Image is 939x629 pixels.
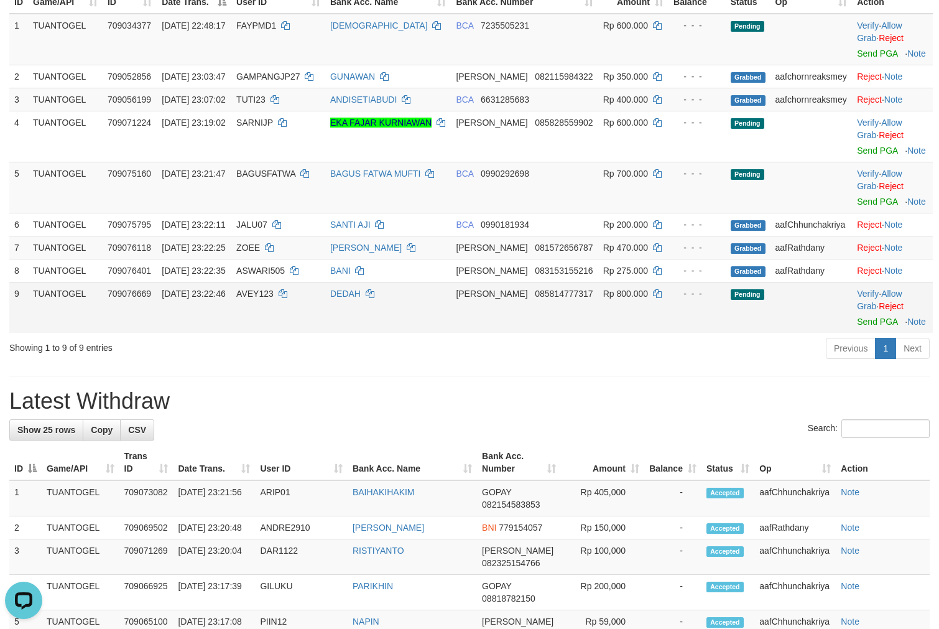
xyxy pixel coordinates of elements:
[561,575,644,610] td: Rp 200,000
[706,546,744,557] span: Accepted
[852,88,933,111] td: ·
[173,516,255,539] td: [DATE] 23:20:48
[907,146,926,156] a: Note
[482,558,540,568] span: Copy 082325154766 to clipboard
[119,445,173,480] th: Trans ID: activate to sort column ascending
[731,118,764,129] span: Pending
[162,21,225,30] span: [DATE] 22:48:17
[770,259,853,282] td: aafRathdany
[9,480,42,516] td: 1
[857,118,902,140] span: ·
[603,266,648,276] span: Rp 275.000
[907,197,926,207] a: Note
[535,72,593,82] span: Copy 082115984322 to clipboard
[28,65,103,88] td: TUANTOGEL
[535,289,593,299] span: Copy 085814777317 to clipboard
[852,236,933,259] td: ·
[236,289,274,299] span: AVEY123
[353,617,379,627] a: NAPIN
[9,162,28,213] td: 5
[236,72,300,82] span: GAMPANGJP27
[857,289,902,311] span: ·
[673,264,721,277] div: - - -
[770,236,853,259] td: aafRathdany
[119,516,173,539] td: 709069502
[754,480,836,516] td: aafChhunchakriya
[731,289,764,300] span: Pending
[236,169,295,179] span: BAGUSFATWA
[731,220,766,231] span: Grabbed
[603,72,648,82] span: Rp 350.000
[884,220,903,230] a: Note
[236,266,285,276] span: ASWARI505
[28,88,103,111] td: TUANTOGEL
[162,72,225,82] span: [DATE] 23:03:47
[119,539,173,575] td: 709071269
[236,118,273,128] span: SARNIJP
[348,445,477,480] th: Bank Acc. Name: activate to sort column ascending
[236,95,266,105] span: TUTI23
[603,95,648,105] span: Rp 400.000
[28,14,103,65] td: TUANTOGEL
[9,575,42,610] td: 4
[330,220,371,230] a: SANTI AJI
[119,575,173,610] td: 709066925
[353,523,424,533] a: [PERSON_NAME]
[852,213,933,236] td: ·
[770,65,853,88] td: aafchornreaksmey
[108,289,151,299] span: 709076669
[561,480,644,516] td: Rp 405,000
[852,65,933,88] td: ·
[731,72,766,83] span: Grabbed
[42,575,119,610] td: TUANTOGEL
[9,445,42,480] th: ID: activate to sort column descending
[162,169,225,179] span: [DATE] 23:21:47
[236,243,260,253] span: ZOEE
[857,169,879,179] a: Verify
[841,581,859,591] a: Note
[255,445,348,480] th: User ID: activate to sort column ascending
[852,14,933,65] td: · ·
[754,539,836,575] td: aafChhunchakriya
[673,116,721,129] div: - - -
[857,118,902,140] a: Allow Grab
[857,21,902,43] a: Allow Grab
[481,220,529,230] span: Copy 0990181934 to clipboard
[128,425,146,435] span: CSV
[770,213,853,236] td: aafChhunchakriya
[857,146,897,156] a: Send PGA
[456,169,473,179] span: BCA
[330,21,428,30] a: [DEMOGRAPHIC_DATA]
[603,289,648,299] span: Rp 800.000
[173,575,255,610] td: [DATE] 23:17:39
[162,220,225,230] span: [DATE] 23:22:11
[535,243,593,253] span: Copy 081572656787 to clipboard
[42,480,119,516] td: TUANTOGEL
[162,289,225,299] span: [DATE] 23:22:46
[456,118,527,128] span: [PERSON_NAME]
[5,5,42,42] button: Open LiveChat chat widget
[330,169,420,179] a: BAGUS FATWA MUFTI
[603,21,648,30] span: Rp 600.000
[162,243,225,253] span: [DATE] 23:22:25
[91,425,113,435] span: Copy
[673,167,721,180] div: - - -
[857,317,897,327] a: Send PGA
[884,72,903,82] a: Note
[456,220,473,230] span: BCA
[162,118,225,128] span: [DATE] 23:19:02
[857,169,902,191] a: Allow Grab
[108,243,151,253] span: 709076118
[482,617,553,627] span: [PERSON_NAME]
[673,218,721,231] div: - - -
[808,419,930,438] label: Search:
[535,266,593,276] span: Copy 083153155216 to clipboard
[561,539,644,575] td: Rp 100,000
[173,445,255,480] th: Date Trans.: activate to sort column ascending
[28,259,103,282] td: TUANTOGEL
[119,480,173,516] td: 709073082
[330,118,432,128] a: EKA FAJAR KURNIAWAN
[42,445,119,480] th: Game/API: activate to sort column ascending
[884,243,903,253] a: Note
[603,118,648,128] span: Rp 600.000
